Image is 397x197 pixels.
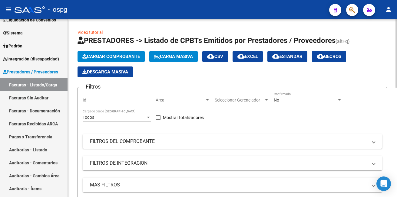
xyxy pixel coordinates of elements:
[163,114,204,121] span: Mostrar totalizadores
[83,115,94,120] span: Todos
[82,54,140,59] span: Cargar Comprobante
[237,53,245,60] mat-icon: cloud_download
[78,30,103,35] a: Video tutorial
[78,51,145,62] button: Cargar Comprobante
[312,51,346,62] button: Gecros
[272,53,280,60] mat-icon: cloud_download
[90,138,368,145] mat-panel-title: FILTROS DEL COMPROBANTE
[233,51,263,62] button: EXCEL
[78,66,133,77] app-download-masive: Descarga masiva de comprobantes (adjuntos)
[385,6,392,13] mat-icon: person
[78,66,133,77] button: Descarga Masiva
[3,30,23,36] span: Sistema
[3,17,56,23] span: Liquidación de Convenios
[83,82,104,91] h3: Filtros
[317,53,324,60] mat-icon: cloud_download
[90,160,368,166] mat-panel-title: FILTROS DE INTEGRACION
[156,98,205,103] span: Area
[3,56,59,62] span: Integración (discapacidad)
[83,178,382,192] mat-expansion-panel-header: MAS FILTROS
[82,69,128,75] span: Descarga Masiva
[274,98,279,102] span: No
[78,36,336,45] span: PRESTADORES -> Listado de CPBTs Emitidos por Prestadores / Proveedores
[317,54,341,59] span: Gecros
[272,54,303,59] span: Estandar
[149,51,198,62] button: Carga Masiva
[207,53,214,60] mat-icon: cloud_download
[48,3,67,16] span: - ospg
[90,182,368,188] mat-panel-title: MAS FILTROS
[202,51,228,62] button: CSV
[154,54,193,59] span: Carga Masiva
[376,176,391,191] div: Open Intercom Messenger
[5,6,12,13] mat-icon: menu
[207,54,223,59] span: CSV
[237,54,258,59] span: EXCEL
[336,38,350,44] span: (alt+q)
[3,69,58,75] span: Prestadores / Proveedores
[215,98,264,103] span: Seleccionar Gerenciador
[3,43,22,49] span: Padrón
[83,134,382,149] mat-expansion-panel-header: FILTROS DEL COMPROBANTE
[267,51,307,62] button: Estandar
[83,156,382,170] mat-expansion-panel-header: FILTROS DE INTEGRACION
